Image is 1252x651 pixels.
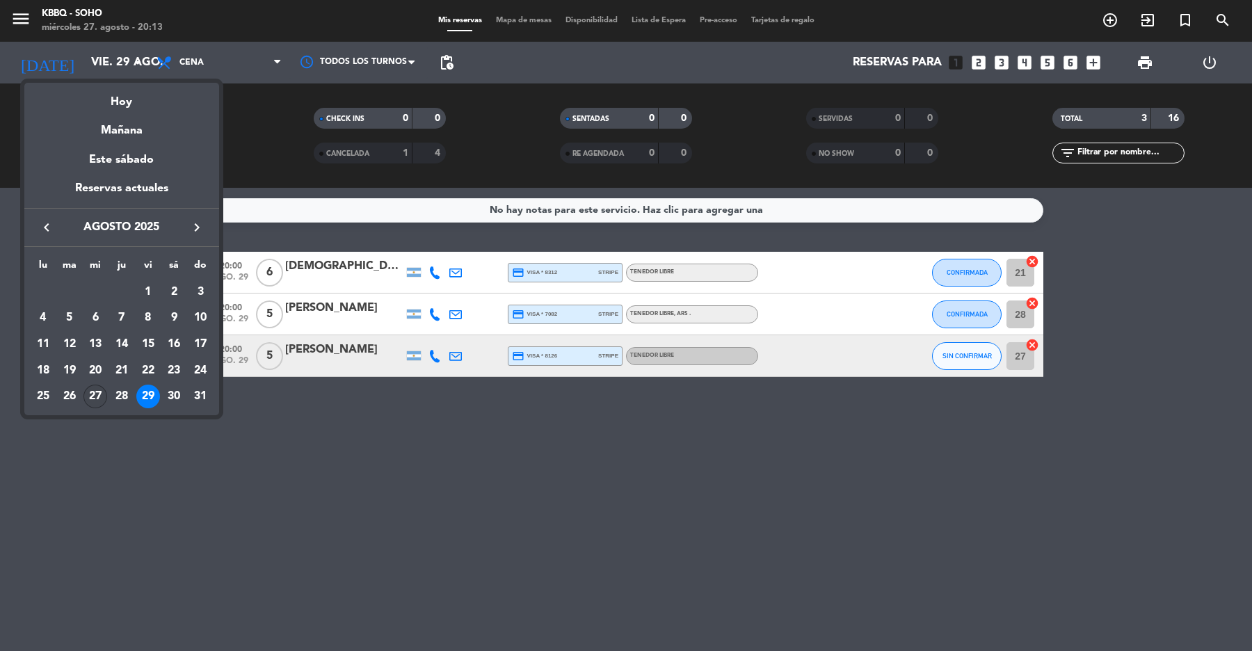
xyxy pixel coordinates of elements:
td: 2 de agosto de 2025 [161,279,188,305]
div: 24 [188,359,212,383]
div: 21 [110,359,134,383]
span: agosto 2025 [59,218,184,236]
td: 18 de agosto de 2025 [30,357,56,384]
div: 1 [136,280,160,304]
div: 7 [110,306,134,330]
th: domingo [187,257,214,279]
td: 20 de agosto de 2025 [82,357,109,384]
td: 8 de agosto de 2025 [135,305,161,331]
i: keyboard_arrow_left [38,219,55,236]
div: 13 [83,332,107,356]
div: 20 [83,359,107,383]
td: 25 de agosto de 2025 [30,384,56,410]
td: 14 de agosto de 2025 [109,331,135,357]
div: 19 [58,359,81,383]
td: 28 de agosto de 2025 [109,384,135,410]
td: 12 de agosto de 2025 [56,331,83,357]
div: 5 [58,306,81,330]
td: 9 de agosto de 2025 [161,305,188,331]
div: 8 [136,306,160,330]
td: 19 de agosto de 2025 [56,357,83,384]
div: 31 [188,385,212,408]
td: 7 de agosto de 2025 [109,305,135,331]
th: sábado [161,257,188,279]
div: 4 [31,306,55,330]
div: 22 [136,359,160,383]
td: 30 de agosto de 2025 [161,384,188,410]
i: keyboard_arrow_right [188,219,205,236]
div: 26 [58,385,81,408]
td: 29 de agosto de 2025 [135,384,161,410]
div: 27 [83,385,107,408]
td: 26 de agosto de 2025 [56,384,83,410]
div: Reservas actuales [24,179,219,208]
th: jueves [109,257,135,279]
div: 29 [136,385,160,408]
div: Hoy [24,83,219,111]
td: 6 de agosto de 2025 [82,305,109,331]
td: AGO. [30,279,135,305]
td: 15 de agosto de 2025 [135,331,161,357]
td: 27 de agosto de 2025 [82,384,109,410]
td: 11 de agosto de 2025 [30,331,56,357]
td: 4 de agosto de 2025 [30,305,56,331]
div: 9 [162,306,186,330]
td: 5 de agosto de 2025 [56,305,83,331]
td: 31 de agosto de 2025 [187,384,214,410]
div: 3 [188,280,212,304]
div: 10 [188,306,212,330]
td: 22 de agosto de 2025 [135,357,161,384]
th: martes [56,257,83,279]
div: Mañana [24,111,219,140]
td: 21 de agosto de 2025 [109,357,135,384]
div: 18 [31,359,55,383]
div: Este sábado [24,140,219,179]
div: 25 [31,385,55,408]
div: 23 [162,359,186,383]
div: 16 [162,332,186,356]
td: 1 de agosto de 2025 [135,279,161,305]
td: 10 de agosto de 2025 [187,305,214,331]
div: 14 [110,332,134,356]
td: 3 de agosto de 2025 [187,279,214,305]
th: miércoles [82,257,109,279]
div: 11 [31,332,55,356]
button: keyboard_arrow_right [184,218,209,236]
th: lunes [30,257,56,279]
th: viernes [135,257,161,279]
td: 13 de agosto de 2025 [82,331,109,357]
div: 2 [162,280,186,304]
td: 23 de agosto de 2025 [161,357,188,384]
div: 30 [162,385,186,408]
div: 17 [188,332,212,356]
button: keyboard_arrow_left [34,218,59,236]
div: 15 [136,332,160,356]
td: 16 de agosto de 2025 [161,331,188,357]
div: 28 [110,385,134,408]
div: 6 [83,306,107,330]
div: 12 [58,332,81,356]
td: 24 de agosto de 2025 [187,357,214,384]
td: 17 de agosto de 2025 [187,331,214,357]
